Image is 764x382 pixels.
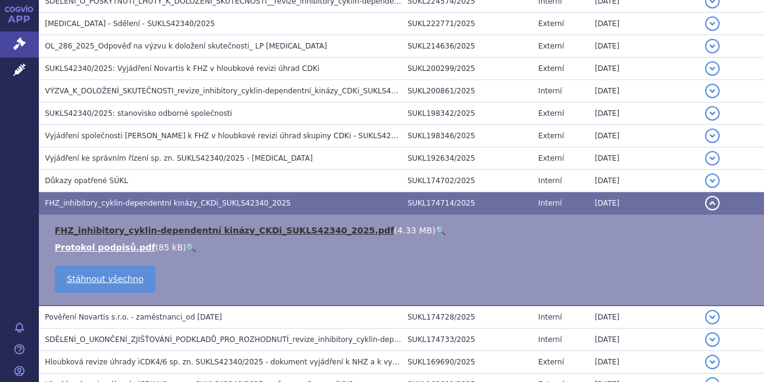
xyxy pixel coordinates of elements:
[45,176,128,185] span: Důkazy opatřené SÚKL
[401,147,532,170] td: SUKL192634/2025
[45,154,313,163] span: Vyjádření ke správním řízení sp. zn. SUKLS42340/2025 - IBRANCE
[45,313,222,321] span: Pověření Novartis s.r.o. - zaměstnanci_od 12.03.2025
[538,109,564,118] span: Externí
[45,109,232,118] span: SUKLS42340/2025: stanovisko odborné společnosti
[705,151,720,166] button: detail
[55,224,752,236] li: ( )
[401,35,532,58] td: SUKL214636/2025
[588,13,699,35] td: [DATE]
[55,241,752,253] li: ( )
[538,313,562,321] span: Interní
[588,35,699,58] td: [DATE]
[538,132,564,140] span: Externí
[588,351,699,374] td: [DATE]
[401,125,532,147] td: SUKL198346/2025
[588,58,699,80] td: [DATE]
[45,358,548,366] span: Hloubková revize úhrady iCDK4/6 sp. zn. SUKLS42340/2025 - dokument vyjádření k NHZ a k vyjádření ...
[45,335,545,344] span: SDĚLENÍ_O_UKONČENÍ_ZJIŠŤOVÁNÍ_PODKLADŮ_PRO_ROZHODNUTÍ_revize_inhibitory_cyklin-dependentní kinázy...
[401,329,532,351] td: SUKL174733/2025
[705,84,720,98] button: detail
[705,16,720,31] button: detail
[705,61,720,76] button: detail
[538,154,564,163] span: Externí
[55,266,155,293] a: Stáhnout všechno
[538,335,562,344] span: Interní
[538,64,564,73] span: Externí
[538,176,562,185] span: Interní
[401,306,532,329] td: SUKL174728/2025
[588,306,699,329] td: [DATE]
[159,243,183,252] span: 85 kB
[401,351,532,374] td: SUKL169690/2025
[705,39,720,53] button: detail
[401,102,532,125] td: SUKL198342/2025
[538,358,564,366] span: Externí
[538,87,562,95] span: Interní
[55,226,394,235] a: FHZ_inhibitory_cyklin-dependentní kinázy_CKDi_SUKLS42340_2025.pdf
[401,13,532,35] td: SUKL222771/2025
[435,226,446,235] a: 🔍
[45,19,215,28] span: IBRANCE - Sdělení - SUKLS42340/2025
[45,199,291,207] span: FHZ_inhibitory_cyklin-dependentní kinázy_CKDi_SUKLS42340_2025
[588,147,699,170] td: [DATE]
[705,310,720,324] button: detail
[705,106,720,121] button: detail
[401,170,532,192] td: SUKL174702/2025
[588,329,699,351] td: [DATE]
[705,129,720,143] button: detail
[588,192,699,215] td: [DATE]
[401,80,532,102] td: SUKL200861/2025
[588,80,699,102] td: [DATE]
[401,58,532,80] td: SUKL200299/2025
[588,125,699,147] td: [DATE]
[538,19,564,28] span: Externí
[705,332,720,347] button: detail
[705,196,720,210] button: detail
[705,355,720,369] button: detail
[45,132,426,140] span: Vyjádření společnosti Eli Lilly k FHZ v hloubkové revizi úhrad skupiny CDKi - SUKLS42340/2025
[45,87,432,95] span: VÝZVA_K_DOLOŽENÍ_SKUTEČNOSTI_revize_inhibitory_cyklin-dependentní_kinázy_CDKi_SUKLS42340_2025
[55,243,155,252] a: Protokol podpisů.pdf
[45,42,327,50] span: OL_286_2025_Odpověď na výzvu k doložení skutečnosti_ LP IBRANCE
[186,243,196,252] a: 🔍
[588,170,699,192] td: [DATE]
[45,64,319,73] span: SUKLS42340/2025: Vyjádření Novartis k FHZ v hloubkové revizi úhrad CDKi
[538,42,564,50] span: Externí
[538,199,562,207] span: Interní
[397,226,432,235] span: 4.33 MB
[401,192,532,215] td: SUKL174714/2025
[705,173,720,188] button: detail
[588,102,699,125] td: [DATE]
